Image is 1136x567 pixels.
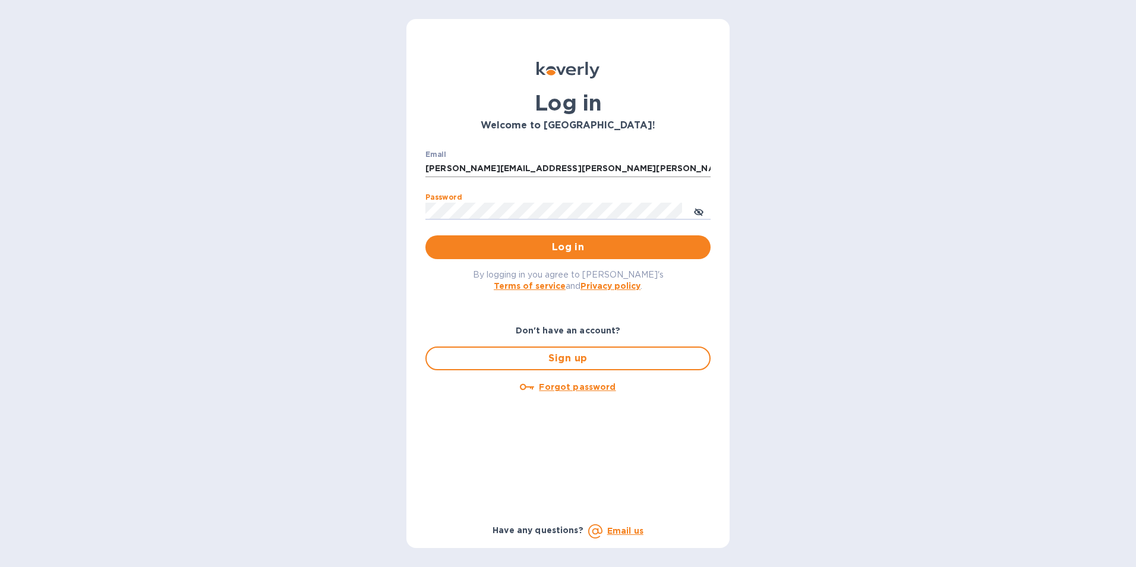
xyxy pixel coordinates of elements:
[493,525,583,535] b: Have any questions?
[537,62,599,78] img: Koverly
[607,526,643,535] a: Email us
[436,351,700,366] span: Sign up
[494,281,566,291] a: Terms of service
[425,194,462,201] label: Password
[425,90,711,115] h1: Log in
[425,235,711,259] button: Log in
[425,160,711,178] input: Enter email address
[473,270,664,291] span: By logging in you agree to [PERSON_NAME]'s and .
[539,382,616,392] u: Forgot password
[435,240,701,254] span: Log in
[580,281,640,291] a: Privacy policy
[425,346,711,370] button: Sign up
[425,151,446,158] label: Email
[516,326,621,335] b: Don't have an account?
[425,120,711,131] h3: Welcome to [GEOGRAPHIC_DATA]!
[687,199,711,223] button: toggle password visibility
